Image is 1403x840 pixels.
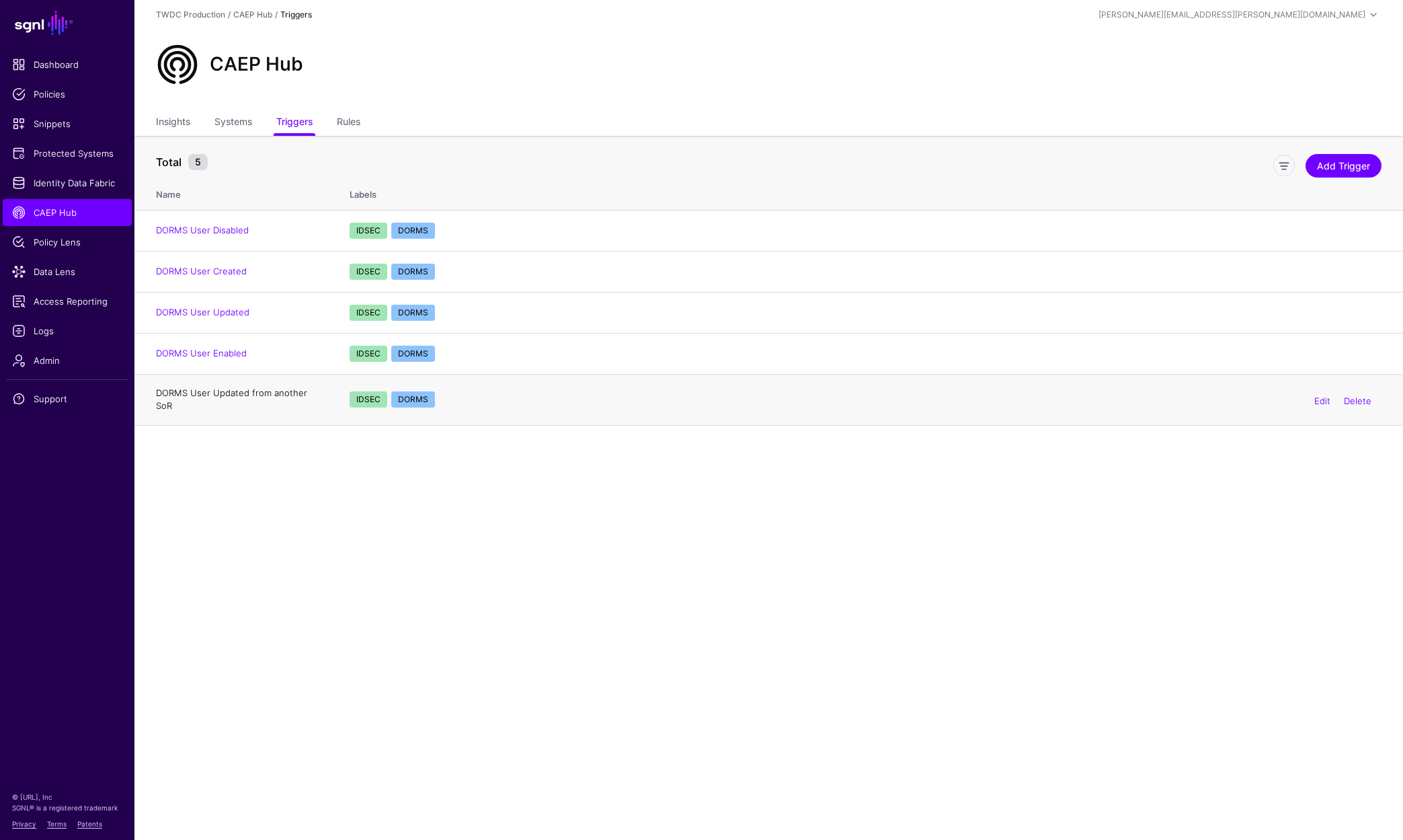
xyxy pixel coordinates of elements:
[12,87,122,101] span: Policies
[12,324,122,338] span: Logs
[391,391,435,408] span: DORMS
[1098,9,1365,21] div: [PERSON_NAME][EMAIL_ADDRESS][PERSON_NAME][DOMAIN_NAME]
[272,9,280,21] div: /
[12,392,122,406] span: Support
[3,317,132,344] a: Logs
[156,9,225,20] a: TWDC Production
[350,391,387,408] span: IDSEC
[280,9,312,20] strong: Triggers
[12,117,122,130] span: Snippets
[3,229,132,256] a: Policy Lens
[214,110,252,136] a: Systems
[3,51,132,78] a: Dashboard
[134,175,336,210] th: Name
[391,223,435,239] span: DORMS
[391,346,435,362] span: DORMS
[8,8,126,38] a: SGNL
[156,307,249,317] a: DORMS User Updated
[350,346,387,362] span: IDSEC
[12,176,122,190] span: Identity Data Fabric
[350,264,387,280] span: IDSEC
[12,58,122,71] span: Dashboard
[391,264,435,280] span: DORMS
[391,305,435,321] span: DORMS
[3,81,132,108] a: Policies
[3,140,132,167] a: Protected Systems
[337,110,360,136] a: Rules
[12,792,122,802] p: © [URL], Inc
[225,9,233,21] div: /
[233,9,272,20] a: CAEP Hub
[156,387,307,412] a: DORMS User Updated from another SoR
[3,258,132,285] a: Data Lens
[12,265,122,278] span: Data Lens
[276,110,313,136] a: Triggers
[156,266,247,276] a: DORMS User Created
[47,820,67,828] a: Terms
[12,820,36,828] a: Privacy
[12,802,122,813] p: SGNL® is a registered trademark
[12,295,122,308] span: Access Reporting
[3,110,132,137] a: Snippets
[210,53,303,76] h2: CAEP Hub
[156,155,182,169] strong: Total
[3,199,132,226] a: CAEP Hub
[12,354,122,367] span: Admin
[3,347,132,374] a: Admin
[12,235,122,249] span: Policy Lens
[1306,154,1381,178] a: Add Trigger
[12,147,122,160] span: Protected Systems
[188,154,208,170] small: 5
[77,820,102,828] a: Patents
[3,288,132,315] a: Access Reporting
[336,175,1403,210] th: Labels
[156,225,249,235] a: DORMS User Disabled
[350,223,387,239] span: IDSEC
[12,206,122,219] span: CAEP Hub
[3,169,132,196] a: Identity Data Fabric
[156,110,190,136] a: Insights
[350,305,387,321] span: IDSEC
[1344,395,1371,406] a: Delete
[156,348,247,358] a: DORMS User Enabled
[1314,395,1330,406] a: Edit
